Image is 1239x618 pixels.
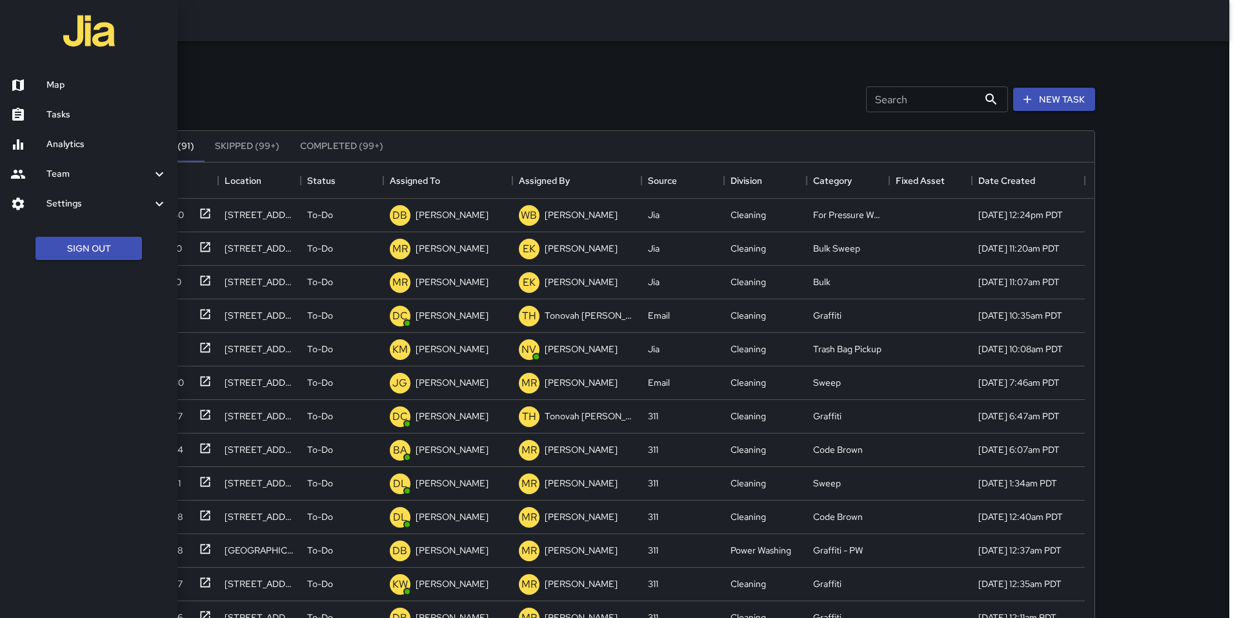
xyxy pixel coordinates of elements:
h6: Settings [46,197,152,211]
button: Sign Out [35,237,142,261]
h6: Team [46,167,152,181]
h6: Map [46,78,167,92]
img: jia-logo [63,5,115,57]
h6: Analytics [46,137,167,152]
h6: Tasks [46,108,167,122]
